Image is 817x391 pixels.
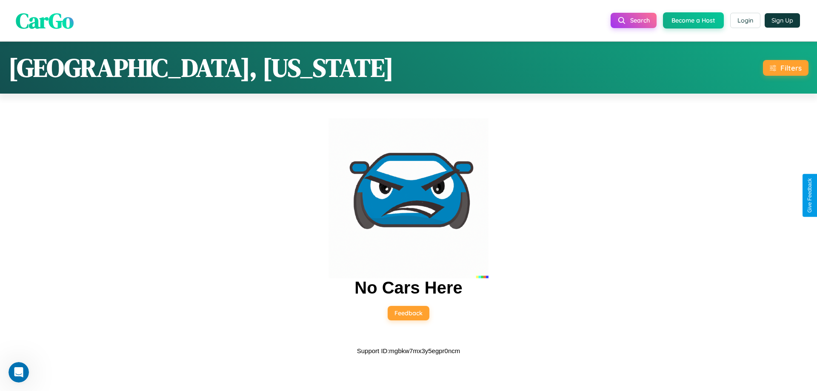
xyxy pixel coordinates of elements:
span: CarGo [16,6,74,35]
div: Filters [780,63,802,72]
h2: No Cars Here [354,278,462,297]
button: Sign Up [765,13,800,28]
div: Give Feedback [807,178,813,213]
button: Feedback [388,306,429,320]
iframe: Intercom live chat [9,362,29,382]
button: Filters [763,60,808,76]
p: Support ID: mgbkw7mx3y5egpr0ncm [357,345,460,357]
button: Login [730,13,760,28]
button: Become a Host [663,12,724,29]
img: car [329,118,488,278]
h1: [GEOGRAPHIC_DATA], [US_STATE] [9,50,394,85]
span: Search [630,17,650,24]
button: Search [611,13,657,28]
